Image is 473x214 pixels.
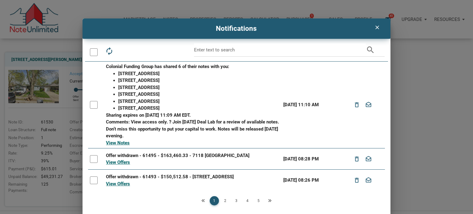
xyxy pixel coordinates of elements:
[365,99,372,110] i: drafts
[106,112,280,119] div: Sharing expires on [DATE] 11:09 AM EDT.
[353,153,361,164] i: delete_outline
[194,43,366,57] input: Enter text to search
[106,173,280,180] div: Offer withdrawn - 61493 - $150,512.58 - [STREET_ADDRESS]
[221,196,230,205] a: 2
[102,43,116,57] button: autorenew
[118,70,280,77] li: [STREET_ADDRESS]
[281,148,341,170] td: [DATE] 08:28 PM
[118,98,280,105] li: [STREET_ADDRESS]
[105,47,114,55] i: autorenew
[199,196,208,205] a: Previous
[232,196,241,205] a: 3
[106,119,280,139] div: Comments: View access only. ? Join [DATE] Deal Lab for a review of available notes. Don’t miss th...
[365,175,372,186] i: drafts
[118,77,280,84] li: [STREET_ADDRESS]
[106,181,130,187] a: View Offers
[243,196,252,205] a: 4
[351,99,363,111] button: delete_outline
[369,22,385,33] button: clear
[106,152,280,159] div: Offer withdrawn - 61495 - $163,460.33 - 7118 [GEOGRAPHIC_DATA]
[106,140,130,146] a: View Notes
[281,170,341,191] td: [DATE] 08:26 PM
[281,62,341,148] td: [DATE] 11:10 AM
[353,175,361,186] i: delete_outline
[363,153,374,165] button: drafts
[363,99,374,111] button: drafts
[353,99,361,110] i: delete_outline
[265,196,274,205] a: Next
[363,175,374,186] button: drafts
[374,24,381,30] i: clear
[351,175,363,186] button: delete_outline
[118,105,280,112] li: [STREET_ADDRESS]
[351,153,363,165] button: delete_outline
[254,196,263,205] a: 5
[366,43,375,57] i: search
[106,63,280,70] div: Colonial Funding Group has shared 6 of their notes with you:
[210,196,219,205] a: 1
[118,91,280,98] li: [STREET_ADDRESS]
[365,153,372,164] i: drafts
[87,23,386,34] h4: Notifications
[106,159,130,165] a: View Offers
[118,84,280,91] li: [STREET_ADDRESS]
